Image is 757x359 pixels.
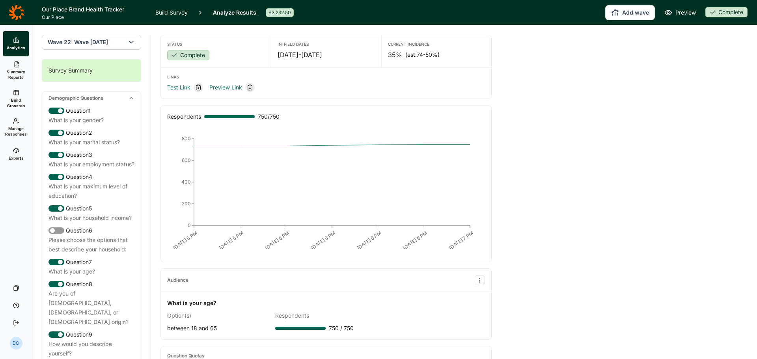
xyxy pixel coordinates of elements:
tspan: 800 [182,136,191,141]
text: [DATE] 5 PM [218,230,244,251]
span: Build Crosstab [6,97,26,108]
div: Option(s) [167,311,269,320]
span: 750 / 750 [258,112,280,121]
div: What is your age? [48,267,134,276]
div: Question 2 [48,128,134,138]
span: 750 / 750 [329,324,354,333]
a: Preview [664,8,696,17]
div: What is your household income? [48,213,134,223]
a: Manage Responses [3,113,29,141]
div: $3,232.50 [266,8,294,17]
div: Demographic Questions [42,92,141,104]
span: Preview [675,8,696,17]
div: Question 4 [48,172,134,182]
div: What is your maximum level of education? [48,182,134,201]
a: Summary Reports [3,56,29,85]
div: Question 7 [48,257,134,267]
span: 35% [388,50,402,60]
span: between 18 and 65 [167,325,217,331]
button: Complete [167,50,209,61]
div: Copy link [194,83,203,92]
button: Wave 22: Wave [DATE] [42,35,141,50]
div: How would you describe yourself? [48,339,134,358]
div: Copy link [245,83,255,92]
text: [DATE] 5 PM [264,230,290,251]
div: Current Incidence [388,41,485,47]
span: Analytics [7,45,25,50]
div: Respondents [167,112,201,121]
div: Question 8 [48,279,134,289]
tspan: 600 [182,157,191,163]
div: Question 5 [48,204,134,213]
div: Respondents [275,311,377,320]
button: Audience Options [475,275,485,285]
div: Are you of [DEMOGRAPHIC_DATA], [DEMOGRAPHIC_DATA], or [DEMOGRAPHIC_DATA] origin? [48,289,134,327]
tspan: 200 [182,201,191,206]
div: [DATE] - [DATE] [278,50,375,60]
span: (est. 74-50% ) [405,51,440,59]
div: Question 9 [48,330,134,339]
div: BO [10,337,22,350]
div: Status [167,41,265,47]
div: Question 3 [48,150,134,160]
a: Preview Link [209,83,242,92]
h1: Our Place Brand Health Tracker [42,5,146,14]
div: Question Quotas [167,353,205,359]
div: Please choose the options that best describe your household: [48,235,134,254]
div: Audience [167,277,188,283]
text: [DATE] 6 PM [356,230,382,251]
button: Complete [705,7,748,18]
a: Build Crosstab [3,85,29,113]
div: Question 6 [48,226,134,235]
div: Question 1 [48,106,134,115]
span: Our Place [42,14,146,20]
text: [DATE] 7 PM [448,230,474,251]
text: [DATE] 6 PM [310,230,336,251]
a: Analytics [3,31,29,56]
div: What is your gender? [48,115,134,125]
text: [DATE] 5 PM [172,230,198,251]
button: Add wave [605,5,655,20]
span: Wave 22: Wave [DATE] [48,38,108,46]
div: Complete [705,7,748,17]
div: What is your marital status? [48,138,134,147]
div: What is your employment status? [48,160,134,169]
div: Complete [167,50,209,60]
text: [DATE] 6 PM [402,230,428,251]
span: Summary Reports [6,69,26,80]
span: Exports [9,155,24,161]
div: Links [167,74,485,80]
a: Test Link [167,83,190,92]
tspan: 400 [181,179,191,185]
a: Exports [3,141,29,167]
span: Manage Responses [5,126,27,137]
div: In-Field Dates [278,41,375,47]
tspan: 0 [188,222,191,228]
div: Survey Summary [42,60,141,82]
div: What is your age? [167,298,216,308]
